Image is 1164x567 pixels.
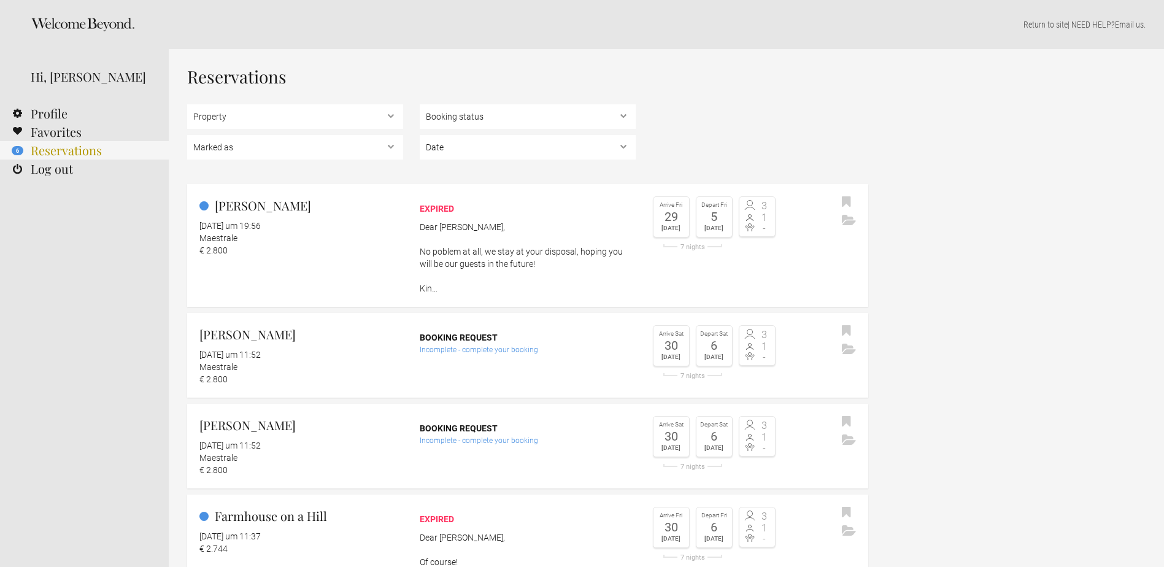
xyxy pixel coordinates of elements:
span: 1 [757,342,772,352]
div: [DATE] [700,352,729,363]
div: Incomplete - complete your booking [420,344,636,356]
div: Maestrale [199,232,403,244]
div: [DATE] [700,442,729,453]
div: [DATE] [700,533,729,544]
select: , , , , , , , , [187,104,403,129]
div: Arrive Sat [657,329,686,339]
div: [DATE] [700,223,729,234]
span: 1 [757,523,772,533]
span: 3 [757,330,772,340]
button: Bookmark [839,322,854,341]
div: 6 [700,339,729,352]
select: , [420,135,636,160]
div: Depart Fri [700,511,729,521]
span: 3 [757,512,772,522]
h2: Farmhouse on a Hill [199,507,403,525]
div: 7 nights [653,372,733,379]
button: Bookmark [839,193,854,212]
div: Depart Sat [700,329,729,339]
div: 30 [657,339,686,352]
flynt-notification-badge: 6 [12,146,23,155]
p: | NEED HELP? . [187,18,1146,31]
flynt-date-display: [DATE] um 11:37 [199,531,261,541]
div: 30 [657,521,686,533]
p: Dear [PERSON_NAME], No poblem at all, we stay at your disposal, hoping you will be our guests in ... [420,221,636,295]
flynt-date-display: [DATE] um 11:52 [199,441,261,450]
a: Return to site [1023,20,1068,29]
div: 6 [700,430,729,442]
div: [DATE] [657,533,686,544]
h1: Reservations [187,67,868,86]
flynt-currency: € 2.800 [199,465,228,475]
a: [PERSON_NAME] [DATE] um 11:52 Maestrale € 2.800 Booking request Incomplete - complete your bookin... [187,313,868,398]
flynt-currency: € 2.800 [199,245,228,255]
flynt-date-display: [DATE] um 11:52 [199,350,261,360]
span: - [757,352,772,362]
div: 5 [700,210,729,223]
span: - [757,223,772,233]
div: Booking request [420,422,636,434]
span: 3 [757,201,772,211]
flynt-currency: € 2.800 [199,374,228,384]
div: Maestrale [199,452,403,464]
div: [DATE] [657,352,686,363]
div: expired [420,513,636,525]
button: Archive [839,212,859,230]
div: Incomplete - complete your booking [420,434,636,447]
button: Bookmark [839,413,854,431]
span: - [757,443,772,453]
div: [DATE] [657,223,686,234]
div: Maestrale [199,361,403,373]
div: [DATE] [657,442,686,453]
div: 7 nights [653,463,733,470]
button: Bookmark [839,504,854,522]
div: Hi, [PERSON_NAME] [31,67,150,86]
div: 30 [657,430,686,442]
div: Depart Sat [700,420,729,430]
button: Archive [839,522,859,541]
div: Arrive Fri [657,511,686,521]
flynt-date-display: [DATE] um 19:56 [199,221,261,231]
a: Email us [1115,20,1144,29]
span: - [757,534,772,544]
span: 3 [757,421,772,431]
div: Depart Fri [700,200,729,210]
a: [PERSON_NAME] [DATE] um 19:56 Maestrale € 2.800 expired Dear [PERSON_NAME], No poblem at all, we ... [187,184,868,307]
h2: [PERSON_NAME] [199,196,403,215]
div: 6 [700,521,729,533]
div: Arrive Sat [657,420,686,430]
a: [PERSON_NAME] [DATE] um 11:52 Maestrale € 2.800 Booking request Incomplete - complete your bookin... [187,404,868,488]
div: 7 nights [653,554,733,561]
select: , , , [187,135,403,160]
select: , , [420,104,636,129]
span: 1 [757,213,772,223]
button: Archive [839,431,859,450]
div: expired [420,202,636,215]
div: 29 [657,210,686,223]
h2: [PERSON_NAME] [199,416,403,434]
button: Archive [839,341,859,359]
div: Booking request [420,331,636,344]
div: 7 nights [653,244,733,250]
span: 1 [757,433,772,442]
h2: [PERSON_NAME] [199,325,403,344]
div: Arrive Fri [657,200,686,210]
flynt-currency: € 2.744 [199,544,228,553]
